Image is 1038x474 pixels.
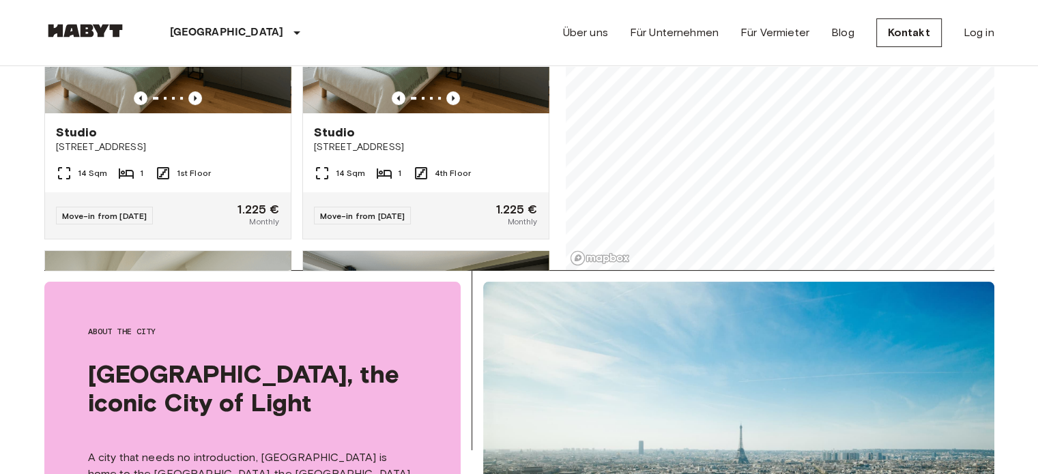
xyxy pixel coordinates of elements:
[507,216,537,228] span: Monthly
[570,250,630,266] a: Mapbox logo
[495,203,537,216] span: 1.225 €
[249,216,279,228] span: Monthly
[392,91,405,105] button: Previous image
[435,167,471,179] span: 4th Floor
[740,25,809,41] a: Für Vermieter
[446,91,460,105] button: Previous image
[177,167,211,179] span: 1st Floor
[964,25,994,41] a: Log in
[88,325,417,338] span: About the city
[62,211,147,221] span: Move-in from [DATE]
[876,18,942,47] a: Kontakt
[336,167,366,179] span: 14 Sqm
[170,25,284,41] p: [GEOGRAPHIC_DATA]
[140,167,143,179] span: 1
[563,25,608,41] a: Über uns
[237,203,279,216] span: 1.225 €
[56,124,98,140] span: Studio
[314,140,538,154] span: [STREET_ADDRESS]
[831,25,854,41] a: Blog
[78,167,108,179] span: 14 Sqm
[134,91,147,105] button: Previous image
[320,211,405,221] span: Move-in from [DATE]
[398,167,401,179] span: 1
[630,25,719,41] a: Für Unternehmen
[44,24,126,38] img: Habyt
[303,251,549,415] img: Marketing picture of unit FR-18-009-009-001
[56,140,280,154] span: [STREET_ADDRESS]
[314,124,356,140] span: Studio
[188,91,202,105] button: Previous image
[88,359,417,417] span: [GEOGRAPHIC_DATA], the iconic City of Light
[45,251,291,415] img: Marketing picture of unit FR-18-010-019-001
